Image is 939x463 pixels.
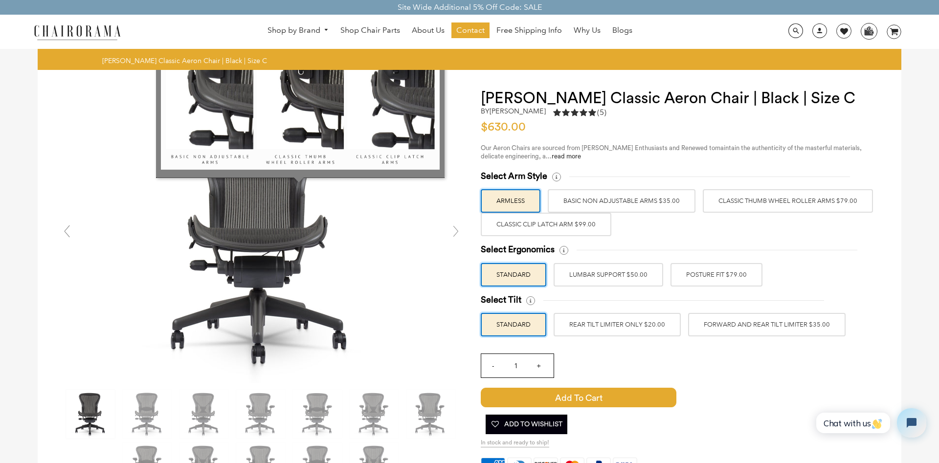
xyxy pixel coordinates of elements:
[527,354,551,377] input: +
[496,25,562,36] span: Free Shipping Info
[481,189,540,213] label: ARMLESS
[481,263,546,287] label: STANDARD
[492,22,567,38] a: Free Shipping Info
[607,22,637,38] a: Blogs
[451,22,490,38] a: Contact
[597,108,606,118] span: (5)
[554,313,681,336] label: REAR TILT LIMITER ONLY $20.00
[28,23,126,41] img: chairorama
[553,107,606,118] div: 5.0 rating (5 votes)
[407,22,449,38] a: About Us
[179,390,228,439] img: Herman Miller Classic Aeron Chair | Black | Size C - chairorama
[481,213,611,236] label: Classic Clip Latch Arm $99.00
[574,25,601,36] span: Why Us
[553,107,606,120] a: 5.0 rating (5 votes)
[861,23,876,38] img: WhatsApp_Image_2024-07-12_at_16.23.01.webp
[340,25,400,36] span: Shop Chair Parts
[481,354,505,377] input: -
[481,388,676,407] span: Add to Cart
[102,56,267,65] span: [PERSON_NAME] Classic Aeron Chair | Black | Size C
[481,171,547,182] span: Select Arm Style
[554,263,663,287] label: LUMBAR SUPPORT $50.00
[552,153,581,159] a: read more
[481,89,882,107] h1: [PERSON_NAME] Classic Aeron Chair | Black | Size C
[335,22,405,38] a: Shop Chair Parts
[293,390,342,439] img: Herman Miller Classic Aeron Chair | Black | Size C - chairorama
[486,415,567,434] button: Add To Wishlist
[481,107,546,115] h2: by
[350,390,399,439] img: Herman Miller Classic Aeron Chair | Black | Size C - chairorama
[481,121,526,133] span: $630.00
[123,390,172,439] img: Herman Miller Classic Aeron Chair | Black | Size C - chairorama
[236,390,285,439] img: Herman Miller Classic Aeron Chair | Black | Size C - chairorama
[115,231,408,240] a: Herman Miller Classic Aeron Chair | Black | Size C - chairorama
[569,22,605,38] a: Why Us
[805,400,935,446] iframe: Tidio Chat
[66,390,115,439] img: Herman Miller Classic Aeron Chair | Black | Size C - chairorama
[481,439,549,447] span: In stock and ready to ship!
[481,388,761,407] button: Add to Cart
[491,415,562,434] span: Add To Wishlist
[456,25,485,36] span: Contact
[481,313,546,336] label: STANDARD
[168,22,733,41] nav: DesktopNavigation
[688,313,846,336] label: FORWARD AND REAR TILT LIMITER $35.00
[263,23,334,38] a: Shop by Brand
[102,56,270,65] nav: breadcrumbs
[481,294,521,306] span: Select Tilt
[703,189,873,213] label: Classic Thumb Wheel Roller Arms $79.00
[406,390,455,439] img: Herman Miller Classic Aeron Chair | Black | Size C - chairorama
[490,107,546,115] a: [PERSON_NAME]
[481,145,715,151] span: Our Aeron Chairs are sourced from [PERSON_NAME] Enthusiasts and Renewed to
[412,25,445,36] span: About Us
[612,25,632,36] span: Blogs
[115,89,408,383] img: Herman Miller Classic Aeron Chair | Black | Size C - chairorama
[481,244,555,255] span: Select Ergonomics
[671,263,762,287] label: POSTURE FIT $79.00
[548,189,695,213] label: BASIC NON ADJUSTABLE ARMS $35.00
